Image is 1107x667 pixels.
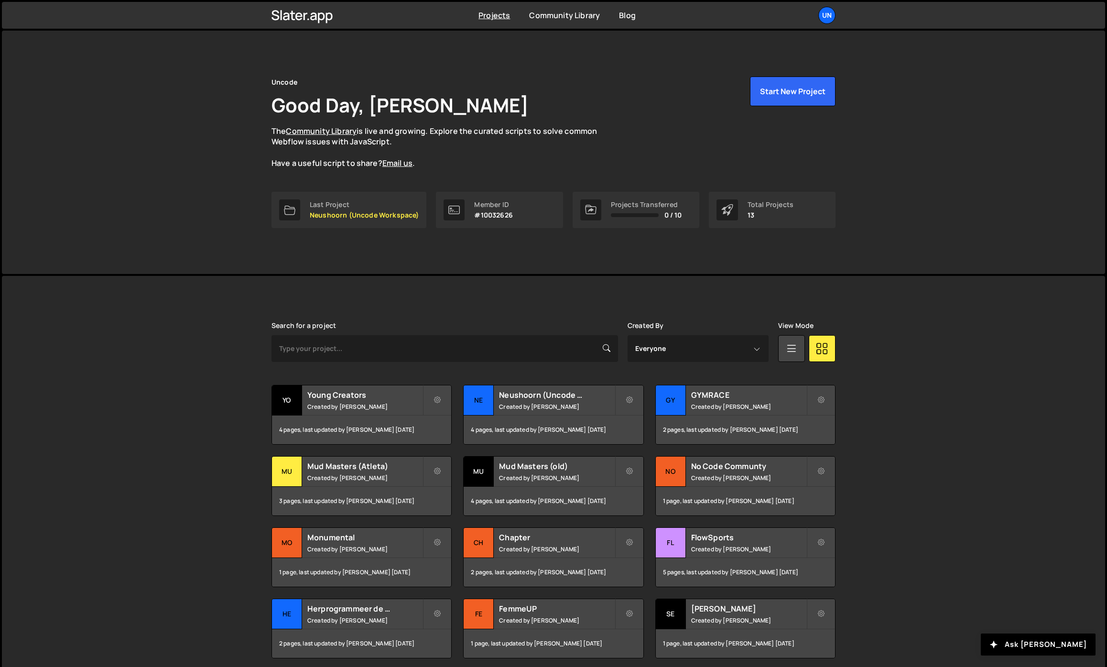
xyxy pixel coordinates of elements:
div: 3 pages, last updated by [PERSON_NAME] [DATE] [272,487,451,515]
a: Blog [619,10,636,21]
a: Un [818,7,836,24]
a: Mu Mud Masters (old) Created by [PERSON_NAME] 4 pages, last updated by [PERSON_NAME] [DATE] [463,456,643,516]
h2: FemmeUP [499,603,614,614]
div: 2 pages, last updated by [PERSON_NAME] [DATE] [464,558,643,587]
small: Created by [PERSON_NAME] [499,474,614,482]
a: Ne Neushoorn (Uncode Workspace) Created by [PERSON_NAME] 4 pages, last updated by [PERSON_NAME] [... [463,385,643,445]
h2: Neushoorn (Uncode Workspace) [499,390,614,400]
p: The is live and growing. Explore the curated scripts to solve common Webflow issues with JavaScri... [271,126,616,169]
a: Fl FlowSports Created by [PERSON_NAME] 5 pages, last updated by [PERSON_NAME] [DATE] [655,527,836,587]
small: Created by [PERSON_NAME] [307,616,423,624]
label: Search for a project [271,322,336,329]
h2: Monumental [307,532,423,543]
a: Mo Monumental Created by [PERSON_NAME] 1 page, last updated by [PERSON_NAME] [DATE] [271,527,452,587]
h2: Herprogrammeer de Overheid [307,603,423,614]
div: No [656,457,686,487]
h2: [PERSON_NAME] [691,603,806,614]
a: Community Library [529,10,600,21]
div: Fe [464,599,494,629]
a: Projects [478,10,510,21]
div: Ne [464,385,494,416]
p: 13 [748,211,793,219]
div: Member ID [474,201,512,208]
small: Created by [PERSON_NAME] [691,616,806,624]
small: Created by [PERSON_NAME] [307,474,423,482]
a: He Herprogrammeer de Overheid Created by [PERSON_NAME] 2 pages, last updated by [PERSON_NAME] [DATE] [271,599,452,658]
div: 2 pages, last updated by [PERSON_NAME] [DATE] [272,629,451,658]
a: Se [PERSON_NAME] Created by [PERSON_NAME] 1 page, last updated by [PERSON_NAME] [DATE] [655,599,836,658]
a: No No Code Communty Created by [PERSON_NAME] 1 page, last updated by [PERSON_NAME] [DATE] [655,456,836,516]
a: Community Library [286,126,357,136]
h2: No Code Communty [691,461,806,471]
div: Mo [272,528,302,558]
h2: Mud Masters (Atleta) [307,461,423,471]
small: Created by [PERSON_NAME] [499,403,614,411]
div: Last Project [310,201,419,208]
button: Start New Project [750,77,836,106]
h2: Mud Masters (old) [499,461,614,471]
small: Created by [PERSON_NAME] [499,616,614,624]
button: Ask [PERSON_NAME] [981,634,1096,656]
div: 2 pages, last updated by [PERSON_NAME] [DATE] [656,416,835,444]
small: Created by [PERSON_NAME] [307,545,423,553]
span: 0 / 10 [664,211,682,219]
div: He [272,599,302,629]
div: Total Projects [748,201,793,208]
div: Projects Transferred [611,201,682,208]
a: Fe FemmeUP Created by [PERSON_NAME] 1 page, last updated by [PERSON_NAME] [DATE] [463,599,643,658]
a: GY GYMRACE Created by [PERSON_NAME] 2 pages, last updated by [PERSON_NAME] [DATE] [655,385,836,445]
h1: Good Day, [PERSON_NAME] [271,92,529,118]
label: Created By [628,322,664,329]
div: 4 pages, last updated by [PERSON_NAME] [DATE] [272,416,451,444]
label: View Mode [778,322,814,329]
div: Fl [656,528,686,558]
small: Created by [PERSON_NAME] [691,545,806,553]
div: Mu [272,457,302,487]
div: Se [656,599,686,629]
div: 4 pages, last updated by [PERSON_NAME] [DATE] [464,416,643,444]
input: Type your project... [271,335,618,362]
small: Created by [PERSON_NAME] [307,403,423,411]
p: #10032626 [474,211,512,219]
h2: Young Creators [307,390,423,400]
div: Uncode [271,77,297,88]
div: 1 page, last updated by [PERSON_NAME] [DATE] [656,487,835,515]
div: Yo [272,385,302,416]
a: Email us [382,158,412,168]
a: Ch Chapter Created by [PERSON_NAME] 2 pages, last updated by [PERSON_NAME] [DATE] [463,527,643,587]
a: Mu Mud Masters (Atleta) Created by [PERSON_NAME] 3 pages, last updated by [PERSON_NAME] [DATE] [271,456,452,516]
div: GY [656,385,686,416]
div: 1 page, last updated by [PERSON_NAME] [DATE] [464,629,643,658]
div: 5 pages, last updated by [PERSON_NAME] [DATE] [656,558,835,587]
div: 1 page, last updated by [PERSON_NAME] [DATE] [656,629,835,658]
small: Created by [PERSON_NAME] [691,474,806,482]
div: 4 pages, last updated by [PERSON_NAME] [DATE] [464,487,643,515]
div: Ch [464,528,494,558]
p: Neushoorn (Uncode Workspace) [310,211,419,219]
div: 1 page, last updated by [PERSON_NAME] [DATE] [272,558,451,587]
h2: GYMRACE [691,390,806,400]
h2: FlowSports [691,532,806,543]
small: Created by [PERSON_NAME] [691,403,806,411]
div: Mu [464,457,494,487]
a: Yo Young Creators Created by [PERSON_NAME] 4 pages, last updated by [PERSON_NAME] [DATE] [271,385,452,445]
a: Last Project Neushoorn (Uncode Workspace) [271,192,426,228]
small: Created by [PERSON_NAME] [499,545,614,553]
h2: Chapter [499,532,614,543]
